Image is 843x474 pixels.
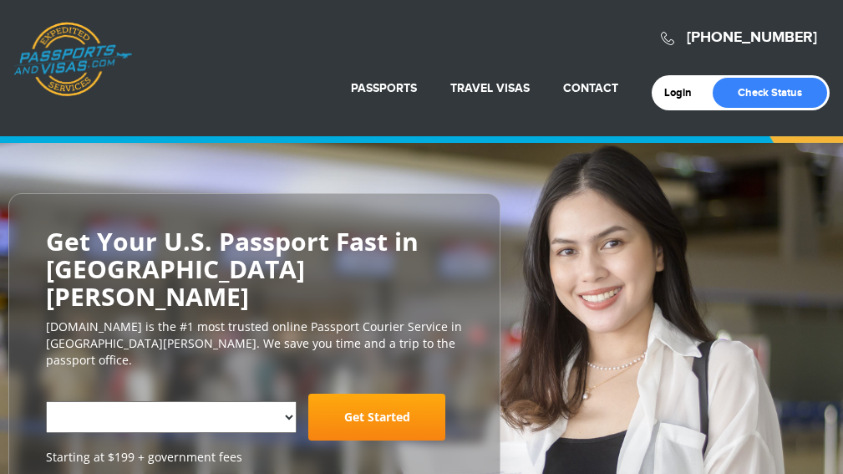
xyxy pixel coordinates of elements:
a: Travel Visas [450,81,530,95]
a: Login [664,86,703,99]
a: Check Status [713,78,827,108]
a: [PHONE_NUMBER] [687,28,817,47]
span: Starting at $199 + government fees [46,449,463,466]
h2: Get Your U.S. Passport Fast in [GEOGRAPHIC_DATA][PERSON_NAME] [46,227,463,310]
a: Passports & [DOMAIN_NAME] [13,22,132,97]
p: [DOMAIN_NAME] is the #1 most trusted online Passport Courier Service in [GEOGRAPHIC_DATA][PERSON_... [46,319,463,369]
a: Get Started [308,394,445,441]
a: Passports [351,81,417,95]
a: Contact [563,81,618,95]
